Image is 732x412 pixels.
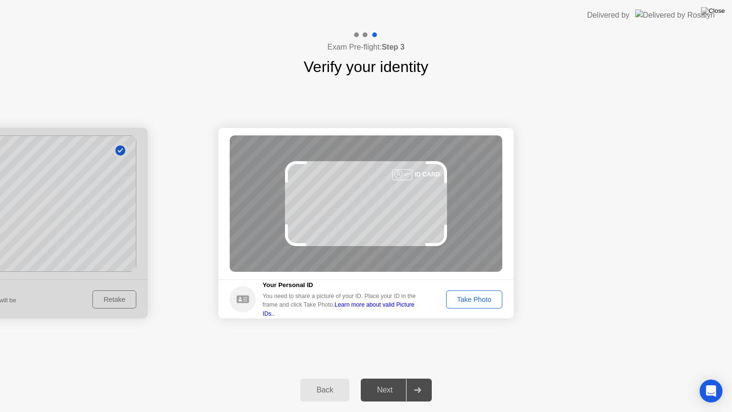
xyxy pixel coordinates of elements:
a: Learn more about valid Picture IDs.. [263,301,415,317]
h1: Verify your identity [304,55,428,78]
div: Take Photo [449,296,499,303]
button: Next [361,379,432,402]
button: Take Photo [446,290,502,309]
div: ID CARD [415,170,440,179]
div: Back [303,386,346,394]
button: Back [300,379,349,402]
div: You need to share a picture of your ID. Place your ID in the frame and click Take Photo. [263,292,423,318]
div: Open Intercom Messenger [700,380,722,402]
img: Delivered by Rosalyn [635,10,715,21]
h4: Exam Pre-flight: [327,41,405,53]
h5: Your Personal ID [263,280,423,290]
div: Next [364,386,406,394]
b: Step 3 [382,43,405,51]
img: Close [701,7,725,15]
div: Delivered by [587,10,630,21]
